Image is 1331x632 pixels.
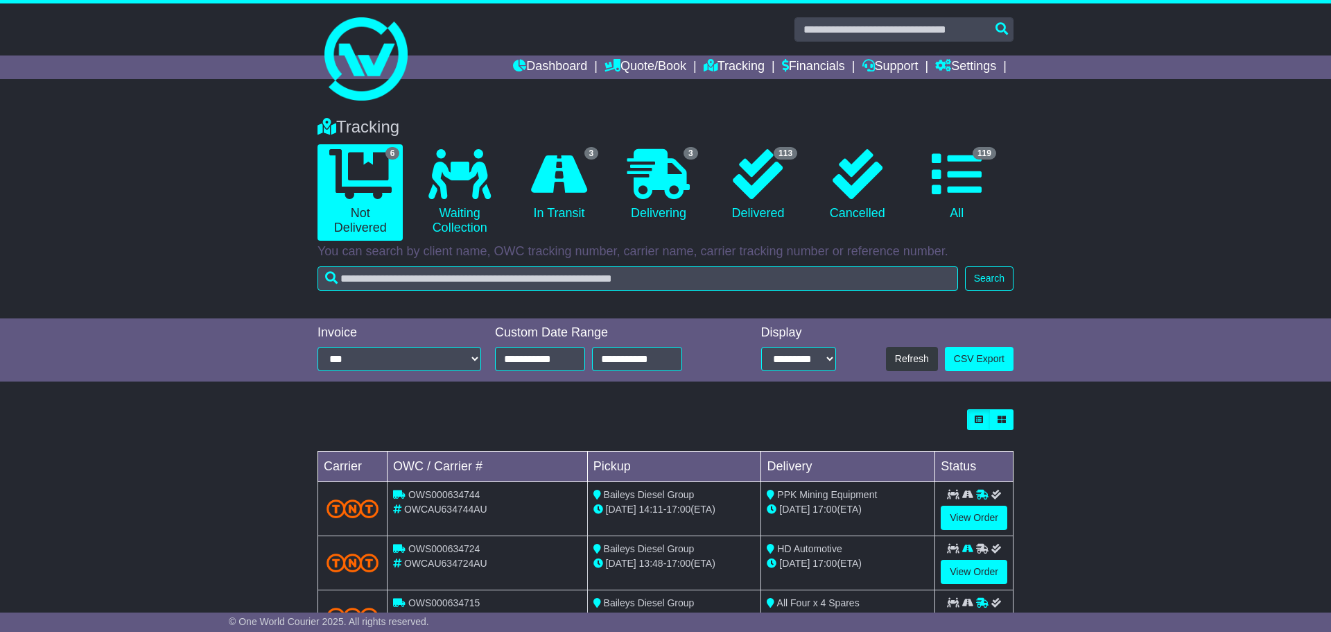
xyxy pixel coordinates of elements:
span: 17:00 [812,558,837,569]
a: Cancelled [815,144,900,226]
div: Tracking [311,117,1020,137]
button: Search [965,266,1014,291]
span: 13:48 [639,558,663,569]
td: Status [935,452,1014,482]
div: Display [761,325,836,341]
span: 17:00 [812,504,837,515]
a: Quote/Book [604,55,686,79]
a: 119 All [914,144,1000,226]
a: CSV Export [945,347,1014,371]
span: 119 [973,147,996,160]
a: Waiting Collection [417,144,502,241]
span: 17:00 [666,504,690,515]
a: 3 Delivering [616,144,701,226]
div: (ETA) [767,502,929,517]
td: Carrier [318,452,388,482]
button: Refresh [886,347,938,371]
a: 3 In Transit [516,144,602,226]
span: OWS000634715 [408,597,480,608]
a: Dashboard [513,55,587,79]
div: Custom Date Range [495,325,717,341]
td: OWC / Carrier # [388,452,588,482]
span: 17:00 [666,558,690,569]
a: Financials [782,55,845,79]
span: All Four x 4 Spares [777,597,860,608]
span: 113 [774,147,797,160]
span: OWS000634744 [408,489,480,500]
a: 113 Delivered [715,144,801,226]
a: Tracking [704,55,765,79]
img: TNT_Domestic.png [327,554,379,572]
div: Invoice [317,325,481,341]
td: Pickup [587,452,761,482]
span: 14:11 [639,504,663,515]
span: OWS000634724 [408,543,480,554]
td: Delivery [761,452,935,482]
span: OWCAU634744AU [404,504,487,515]
a: Settings [935,55,996,79]
span: 3 [584,147,599,160]
p: You can search by client name, OWC tracking number, carrier name, carrier tracking number or refe... [317,244,1014,259]
span: [DATE] [779,504,810,515]
span: 6 [385,147,400,160]
a: View Order [941,560,1007,584]
span: OWCAU634724AU [404,558,487,569]
span: HD Automotive [777,543,842,554]
div: - (ETA) [593,556,756,571]
span: PPK Mining Equipment [777,489,877,500]
a: Support [862,55,919,79]
img: TNT_Domestic.png [327,608,379,626]
span: Baileys Diesel Group [604,543,695,554]
a: 6 Not Delivered [317,144,403,241]
span: Baileys Diesel Group [604,597,695,608]
div: (ETA) [767,556,929,571]
span: © One World Courier 2025. All rights reserved. [229,616,429,627]
div: (ETA) [767,610,929,625]
div: - (ETA) [593,502,756,517]
span: Baileys Diesel Group [604,489,695,500]
span: 3 [684,147,698,160]
a: View Order [941,506,1007,530]
span: [DATE] [606,504,636,515]
div: - (ETA) [593,610,756,625]
img: TNT_Domestic.png [327,499,379,518]
span: [DATE] [606,558,636,569]
span: [DATE] [779,558,810,569]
